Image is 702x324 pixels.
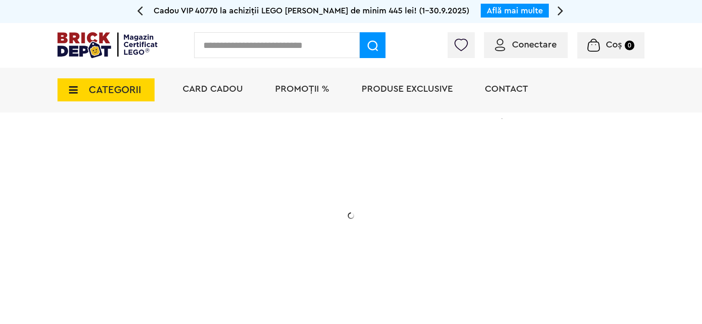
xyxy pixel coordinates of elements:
a: Contact [485,84,528,94]
h2: La două seturi LEGO de adulți achiziționate din selecție! În perioada 12 - [DATE]! [123,205,307,244]
span: Conectare [512,40,557,49]
span: CATEGORII [89,85,141,95]
a: PROMOȚII % [275,84,329,94]
div: Explorează [123,265,307,276]
h1: 20% Reducere! [123,163,307,196]
a: Produse exclusive [362,84,453,94]
span: Coș [606,40,622,49]
small: 0 [625,41,634,50]
a: Card Cadou [183,84,243,94]
span: Cadou VIP 40770 la achiziții LEGO [PERSON_NAME] de minim 445 lei! (1-30.9.2025) [154,6,469,15]
a: Află mai multe [487,6,543,15]
a: Conectare [495,40,557,49]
